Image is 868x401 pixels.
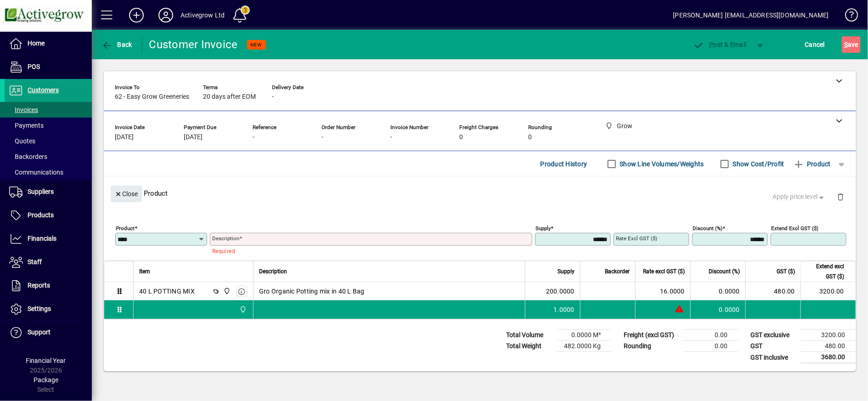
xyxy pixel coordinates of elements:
span: P [710,41,714,48]
div: Activegrow Ltd [180,8,225,23]
button: Delete [829,186,851,208]
span: ave [844,37,858,52]
mat-label: Product [116,225,135,232]
button: Post & Email [689,36,751,53]
mat-label: Rate excl GST ($) [616,235,657,242]
label: Show Cost/Profit [731,159,784,169]
td: Rounding [619,341,683,352]
td: Freight (excl GST) [619,330,683,341]
a: Home [5,32,92,55]
td: GST [746,341,801,352]
span: Communications [9,169,63,176]
a: Invoices [5,102,92,118]
span: Invoices [9,106,38,113]
a: Reports [5,274,92,297]
div: [PERSON_NAME] [EMAIL_ADDRESS][DOMAIN_NAME] [673,8,829,23]
span: Customers [28,86,59,94]
button: Save [842,36,861,53]
td: GST exclusive [746,330,801,341]
td: 0.00 [683,330,738,341]
a: POS [5,56,92,79]
span: - [272,93,274,101]
a: Support [5,321,92,344]
mat-label: Discount (%) [693,225,722,232]
td: 0.0000 [690,282,745,300]
span: Payments [9,122,44,129]
span: Products [28,211,54,219]
span: [DATE] [115,134,134,141]
a: Products [5,204,92,227]
a: Suppliers [5,181,92,203]
td: 3200.00 [801,330,856,341]
a: Settings [5,298,92,321]
span: - [253,134,254,141]
span: Home [28,40,45,47]
span: Gro Organic Potting mix in 40 L Bag [259,287,365,296]
span: Financials [28,235,56,242]
span: GST ($) [777,266,795,277]
span: 1.0000 [554,305,575,314]
span: 0 [459,134,463,141]
td: Total Volume [502,330,557,341]
button: Back [99,36,135,53]
span: Apply price level [773,192,826,202]
td: GST inclusive [746,352,801,363]
span: - [321,134,323,141]
mat-label: Extend excl GST ($) [771,225,818,232]
span: Supply [558,266,575,277]
span: - [390,134,392,141]
span: [DATE] [184,134,203,141]
div: Customer Invoice [149,37,238,52]
a: Communications [5,164,92,180]
mat-label: Supply [535,225,551,232]
td: 480.00 [745,282,800,300]
td: 0.00 [683,341,738,352]
span: Support [28,328,51,336]
a: Staff [5,251,92,274]
td: 3200.00 [800,282,856,300]
button: Close [111,186,142,202]
button: Profile [151,7,180,23]
mat-label: Description [212,235,239,242]
span: Quotes [9,137,35,145]
span: Description [259,266,287,277]
span: 20 days after EOM [203,93,256,101]
td: 482.0000 Kg [557,341,612,352]
span: Staff [28,258,42,265]
app-page-header-button: Back [92,36,142,53]
span: ost & Email [693,41,747,48]
span: Close [114,186,138,202]
app-page-header-button: Delete [829,192,851,201]
span: 200.0000 [546,287,575,296]
button: Product History [537,156,591,172]
a: Knowledge Base [838,2,857,32]
button: Add [122,7,151,23]
span: Back [101,41,132,48]
span: S [844,41,848,48]
a: Quotes [5,133,92,149]
td: 480.00 [801,341,856,352]
td: Total Weight [502,341,557,352]
span: Reports [28,282,50,289]
span: Package [34,376,58,384]
button: Apply price level [769,189,830,205]
div: Product [104,176,856,210]
app-page-header-button: Close [108,189,144,198]
td: 0.0000 M³ [557,330,612,341]
span: Product History [541,157,587,171]
span: Discount (%) [709,266,740,277]
a: Financials [5,227,92,250]
span: Rate excl GST ($) [643,266,685,277]
span: NEW [251,42,262,48]
span: Extend excl GST ($) [806,261,844,282]
span: Settings [28,305,51,312]
span: Backorders [9,153,47,160]
label: Show Line Volumes/Weights [618,159,704,169]
a: Payments [5,118,92,133]
mat-error: Required [212,246,525,255]
span: POS [28,63,40,70]
div: 16.0000 [641,287,685,296]
span: Backorder [605,266,630,277]
span: Suppliers [28,188,54,195]
span: 0 [528,134,532,141]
